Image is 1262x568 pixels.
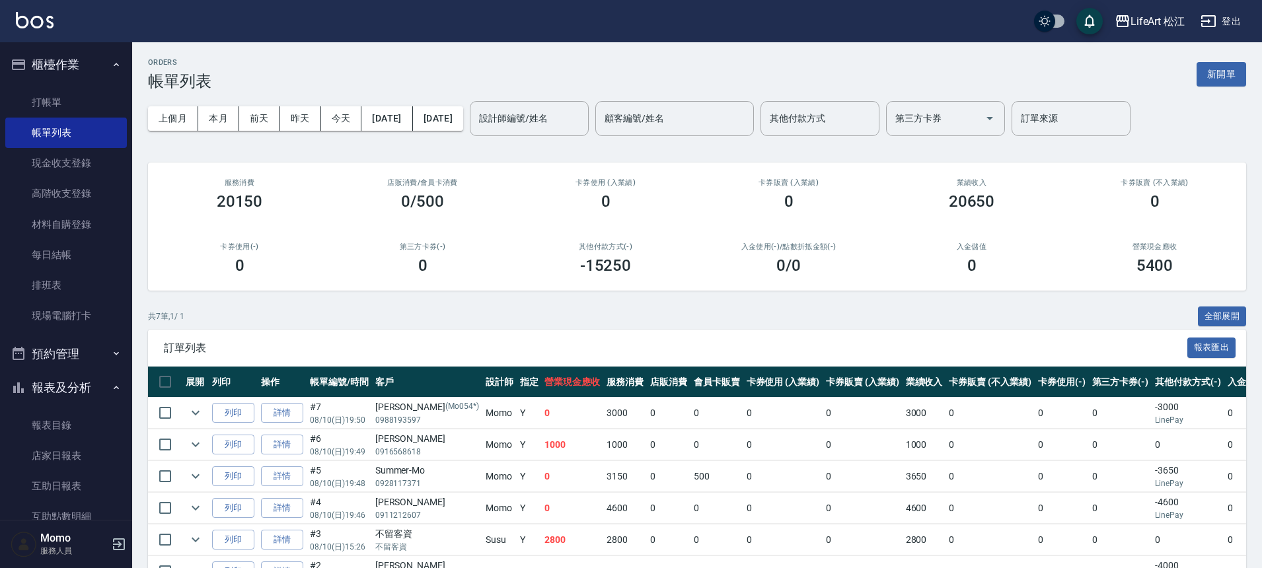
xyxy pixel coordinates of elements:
a: 店家日報表 [5,441,127,471]
th: 指定 [517,367,542,398]
a: 報表目錄 [5,410,127,441]
td: 0 [1152,524,1224,555]
a: 現場電腦打卡 [5,301,127,331]
td: Y [517,398,542,429]
td: 3150 [603,461,647,492]
td: 1000 [603,429,647,460]
td: 0 [1089,493,1152,524]
td: 0 [946,429,1034,460]
p: 0916568618 [375,446,479,458]
span: 訂單列表 [164,341,1187,355]
th: 客戶 [372,367,482,398]
td: #5 [307,461,372,492]
a: 詳情 [261,466,303,487]
td: 0 [946,461,1034,492]
p: 共 7 筆, 1 / 1 [148,310,184,322]
h2: 卡券販賣 (入業績) [713,178,864,187]
img: Logo [16,12,54,28]
h2: 營業現金應收 [1079,242,1230,251]
td: 2800 [603,524,647,555]
td: 0 [690,398,743,429]
td: 2800 [903,524,946,555]
button: expand row [186,498,205,518]
td: 0 [647,493,690,524]
th: 卡券使用(-) [1035,367,1089,398]
td: #7 [307,398,372,429]
td: 3000 [903,398,946,429]
p: 0928117371 [375,478,479,489]
th: 服務消費 [603,367,647,398]
td: 0 [946,398,1034,429]
td: 0 [647,524,690,555]
p: LinePay [1155,478,1221,489]
a: 報表匯出 [1187,341,1236,353]
td: Momo [482,398,517,429]
th: 會員卡販賣 [690,367,743,398]
h3: 0 [418,256,427,275]
td: #4 [307,493,372,524]
button: expand row [186,530,205,550]
td: 0 [1089,524,1152,555]
h2: 卡券使用 (入業績) [530,178,681,187]
td: 0 [743,524,823,555]
th: 店販消費 [647,367,690,398]
h2: 入金儲值 [896,242,1047,251]
th: 卡券販賣 (不入業績) [946,367,1034,398]
th: 列印 [209,367,258,398]
button: 全部展開 [1198,306,1247,327]
button: 昨天 [280,106,321,131]
h3: 0 /0 [776,256,801,275]
th: 展開 [182,367,209,398]
td: 0 [743,461,823,492]
td: Y [517,493,542,524]
th: 設計師 [482,367,517,398]
td: 0 [946,493,1034,524]
button: 前天 [239,106,280,131]
div: Summer-Mo [375,464,479,478]
a: 材料自購登錄 [5,209,127,240]
p: 08/10 (日) 19:50 [310,414,369,426]
th: 其他付款方式(-) [1152,367,1224,398]
td: 0 [1089,461,1152,492]
th: 業績收入 [903,367,946,398]
td: 0 [1089,398,1152,429]
a: 互助點數明細 [5,501,127,532]
a: 帳單列表 [5,118,127,148]
td: -3650 [1152,461,1224,492]
h2: 業績收入 [896,178,1047,187]
td: #6 [307,429,372,460]
button: 預約管理 [5,337,127,371]
button: 登出 [1195,9,1246,34]
a: 新開單 [1197,67,1246,80]
button: 列印 [212,498,254,518]
p: 不留客資 [375,541,479,553]
p: 08/10 (日) 19:46 [310,509,369,521]
td: 0 [823,461,903,492]
button: expand row [186,466,205,486]
button: 報表及分析 [5,371,127,405]
td: 0 [743,398,823,429]
h2: 卡券販賣 (不入業績) [1079,178,1230,187]
td: Y [517,461,542,492]
div: LifeArt 松江 [1131,13,1185,30]
button: expand row [186,435,205,454]
td: 0 [690,524,743,555]
a: 每日結帳 [5,240,127,270]
button: 列印 [212,435,254,455]
p: LinePay [1155,414,1221,426]
h2: 卡券使用(-) [164,242,315,251]
td: 0 [823,429,903,460]
button: 今天 [321,106,362,131]
td: 0 [1035,493,1089,524]
a: 詳情 [261,403,303,423]
p: (Mo054*) [445,400,479,414]
a: 詳情 [261,498,303,518]
td: 0 [823,398,903,429]
p: 0911212607 [375,509,479,521]
a: 排班表 [5,270,127,301]
img: Person [11,531,37,557]
td: Susu [482,524,517,555]
td: 0 [1035,461,1089,492]
td: 2800 [541,524,603,555]
th: 卡券販賣 (入業績) [823,367,903,398]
